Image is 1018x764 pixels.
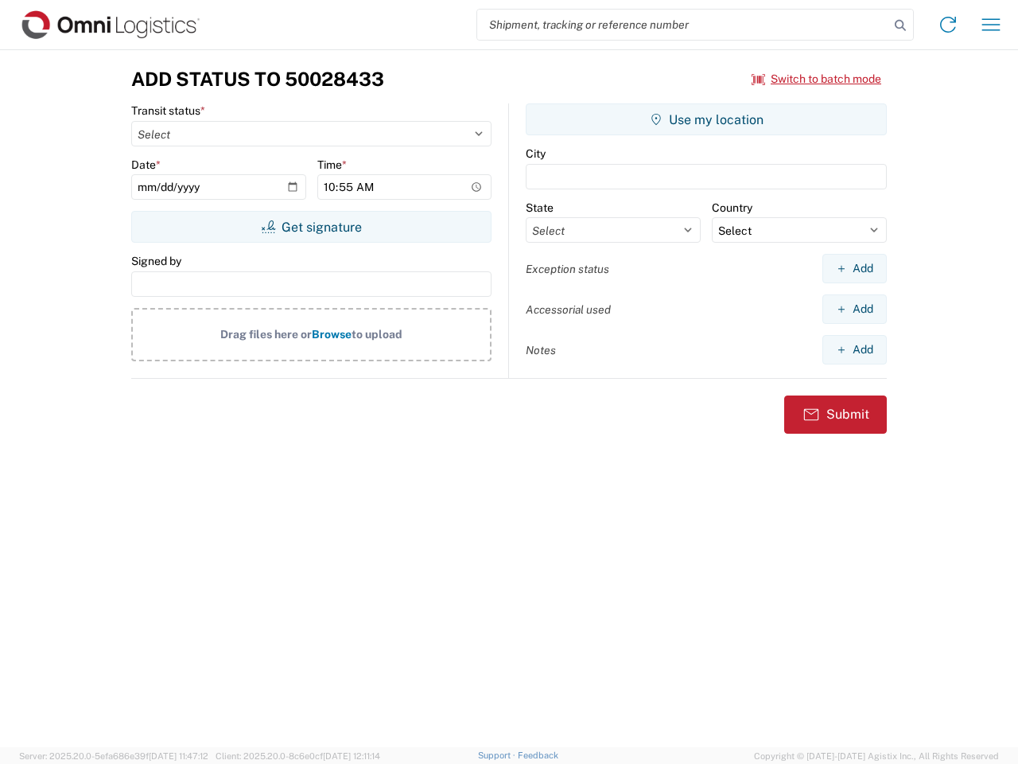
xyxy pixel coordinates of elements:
[19,751,208,761] span: Server: 2025.20.0-5efa686e39f
[526,302,611,317] label: Accessorial used
[526,262,609,276] label: Exception status
[518,750,558,760] a: Feedback
[822,335,887,364] button: Add
[526,103,887,135] button: Use my location
[131,254,181,268] label: Signed by
[784,396,887,434] button: Submit
[754,749,999,763] span: Copyright © [DATE]-[DATE] Agistix Inc., All Rights Reserved
[478,750,518,760] a: Support
[752,66,881,92] button: Switch to batch mode
[131,103,205,118] label: Transit status
[317,158,347,172] label: Time
[216,751,380,761] span: Client: 2025.20.0-8c6e0cf
[526,146,546,161] label: City
[526,343,556,357] label: Notes
[822,254,887,283] button: Add
[131,68,384,91] h3: Add Status to 50028433
[526,201,554,215] label: State
[131,158,161,172] label: Date
[352,328,402,341] span: to upload
[712,201,752,215] label: Country
[323,751,380,761] span: [DATE] 12:11:14
[312,328,352,341] span: Browse
[477,10,889,40] input: Shipment, tracking or reference number
[822,294,887,324] button: Add
[220,328,312,341] span: Drag files here or
[131,211,492,243] button: Get signature
[149,751,208,761] span: [DATE] 11:47:12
